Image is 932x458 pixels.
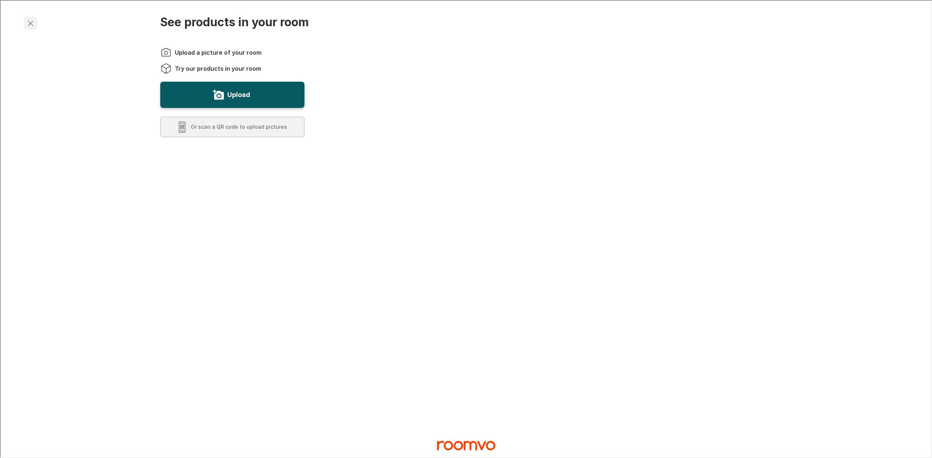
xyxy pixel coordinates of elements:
video: You will be able to see the selected and other products in your room. [367,49,771,453]
a: Visit Dream Bath Remodels homepage [436,437,495,453]
button: Scan a QR code to upload pictures [160,116,304,136]
ol: Instructions [160,46,304,74]
label: Upload [227,88,249,100]
button: Upload a picture of your room [160,81,304,107]
span: Try our products in your room [174,64,260,72]
button: Exit visualizer [23,16,36,29]
span: Upload a picture of your room [174,48,261,56]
